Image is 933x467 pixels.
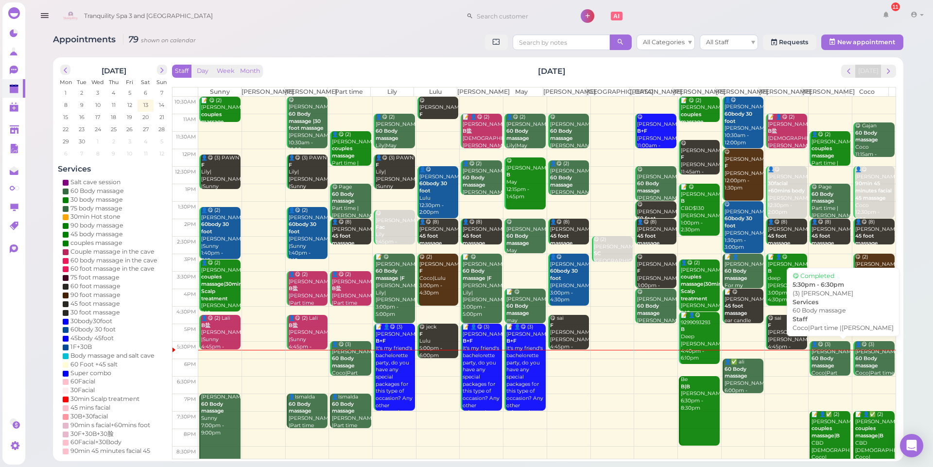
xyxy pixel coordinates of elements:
[78,137,86,146] span: 30
[70,412,108,421] div: 30B+30facial
[845,87,888,96] th: Coco
[191,65,214,78] button: Day
[680,376,720,412] div: Be [PERSON_NAME] 6:30pm - 8:30pm
[855,341,895,405] div: 👤😋 (3) [PERSON_NAME] Coco|Part time |[PERSON_NAME] 5:30pm - 6:30pm
[110,113,117,121] span: 18
[288,97,328,154] div: 😋 [PERSON_NAME] [PERSON_NAME] 10:30am - 12:00pm
[724,289,763,346] div: 📝 😋 [PERSON_NAME] ear candle [PERSON_NAME] 4:00pm - 5:00pm
[111,101,117,109] span: 11
[550,128,573,141] b: 60 Body massage
[543,87,587,96] th: [PERSON_NAME]
[126,149,133,158] span: 10
[70,308,120,317] div: 30 foot massage
[725,215,752,229] b: 60body 30 foot
[419,111,423,118] b: F
[681,383,690,390] b: B|B
[201,315,240,358] div: 👤😋 (2) Lali [PERSON_NAME] |Sunny 4:45pm - 5:45pm
[725,303,747,316] b: 45 foot massage
[767,315,807,358] div: 😋 sai [PERSON_NAME]|[PERSON_NAME] 4:45pm - 5:45pm
[891,2,900,11] div: 11
[157,125,166,134] span: 28
[184,291,196,297] span: 4pm
[855,425,883,439] b: couples massage|B
[184,396,196,402] span: 7pm
[91,79,104,86] span: Wed
[178,204,196,210] span: 1:30pm
[462,254,501,318] div: 📝 😋 [PERSON_NAME] [PERSON_NAME] Lily|[PERSON_NAME] 3:00pm - 5:00pm
[855,166,895,224] div: 👤😋 [PERSON_NAME] Coco 12:30pm - 2:00pm
[375,114,415,164] div: 👤😋 (2) [PERSON_NAME] Lily|May 11:00am - 12:00pm
[725,163,728,169] b: F
[637,268,640,274] b: F
[96,137,100,146] span: 1
[332,285,341,292] b: B盐
[70,369,111,378] div: Super combo
[855,180,892,201] b: 90min 45 minutes facial 45 massage
[182,151,196,157] span: 12pm
[94,113,101,121] span: 17
[855,233,878,246] b: 45 foot massage
[201,401,224,415] b: 60 Body massage
[288,207,328,264] div: 👤😋 (2) [PERSON_NAME] [PERSON_NAME] |Sunny 1:40pm - 3:10pm
[70,204,122,213] div: 75 body massage
[637,180,660,194] b: 60 Body massage
[62,125,69,134] span: 22
[513,35,610,50] input: Search by notes
[60,79,72,86] span: Mon
[811,131,850,189] div: 👤😋 (2) [PERSON_NAME] Part time |[PERSON_NAME] 11:30am - 12:30pm
[184,256,196,262] span: 3pm
[143,137,148,146] span: 4
[550,315,589,358] div: 😋 sai [PERSON_NAME]|[PERSON_NAME] 4:45pm - 5:45pm
[70,212,121,221] div: 30min Hot stone
[64,88,68,97] span: 1
[793,281,844,288] b: 5:30pm - 6:30pm
[214,65,238,78] button: Week
[506,303,529,316] b: 60 Body massage
[550,174,573,188] b: 60 Body massage
[419,268,423,274] b: F
[183,116,196,122] span: 11am
[550,114,589,164] div: 😋 [PERSON_NAME] [PERSON_NAME] 11:00am - 12:00pm
[141,113,150,121] span: 20
[77,79,86,86] span: Tue
[376,224,385,230] b: Fac
[332,401,355,415] b: 60 Body massage
[802,87,845,96] th: [PERSON_NAME]
[289,162,292,168] b: F
[550,322,553,329] b: F
[724,201,763,251] div: 😋 [PERSON_NAME] [PERSON_NAME] 1:30pm - 3:00pm
[79,149,84,158] span: 7
[767,219,807,326] div: 👤😋 (8) [PERSON_NAME] Coco|[PERSON_NAME] |[PERSON_NAME]|[PERSON_NAME]|[PERSON_NAME]|[PERSON_NAME]|...
[637,289,676,339] div: 😋 [PERSON_NAME] [PERSON_NAME] 4:00pm - 5:00pm
[70,299,120,308] div: 45 foot massage
[331,219,371,326] div: 👤😋 (8) [PERSON_NAME] Coco|[PERSON_NAME] |[PERSON_NAME]|[PERSON_NAME]|[PERSON_NAME]|[PERSON_NAME]|...
[289,221,316,235] b: 60body 30 foot
[198,87,242,96] th: Sunny
[70,264,155,273] div: 60 foot massage in the cave
[725,366,747,380] b: 60 Body massage
[681,111,704,125] b: couples massage
[174,99,196,105] span: 10:30am
[419,97,458,140] div: 😋 [PERSON_NAME] Lulu 10:10am - 11:10am
[811,219,850,326] div: 👤😋 (8) [PERSON_NAME] Coco|[PERSON_NAME] |[PERSON_NAME]|[PERSON_NAME]|[PERSON_NAME]|[PERSON_NAME]|...
[62,113,69,121] span: 15
[419,233,442,246] b: 45 foot massage
[811,184,850,234] div: 😋 Page Part time |[PERSON_NAME] 1:00pm - 2:00pm
[70,351,155,360] div: Body massage and salt cave
[506,233,529,246] b: 60 Body massage
[159,88,164,97] span: 7
[70,230,123,239] div: 45 body massage
[793,324,894,332] div: Coco|Part time |[PERSON_NAME]
[637,219,676,326] div: 👤😋 (8) [PERSON_NAME] Coco|[PERSON_NAME] |[PERSON_NAME]|[PERSON_NAME]|[PERSON_NAME]|[PERSON_NAME]|...
[724,97,763,147] div: 👤😋 [PERSON_NAME] [PERSON_NAME] 10:30am - 12:00pm
[812,355,834,369] b: 60 Body massage
[109,79,119,86] span: Thu
[201,259,240,324] div: 👤😋 (2) [PERSON_NAME] [PERSON_NAME]|Sunny 3:10pm - 4:40pm
[855,130,878,143] b: 60 Body massage
[60,65,70,75] button: prev
[419,166,458,216] div: 👤😋 [PERSON_NAME] Lulu 12:30pm - 2:00pm
[855,65,881,78] button: [DATE]
[376,128,398,141] b: 60 Body massage
[793,298,818,306] b: Services
[767,166,807,216] div: 👤😋 [PERSON_NAME] [PERSON_NAME] 12:30pm - 2:00pm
